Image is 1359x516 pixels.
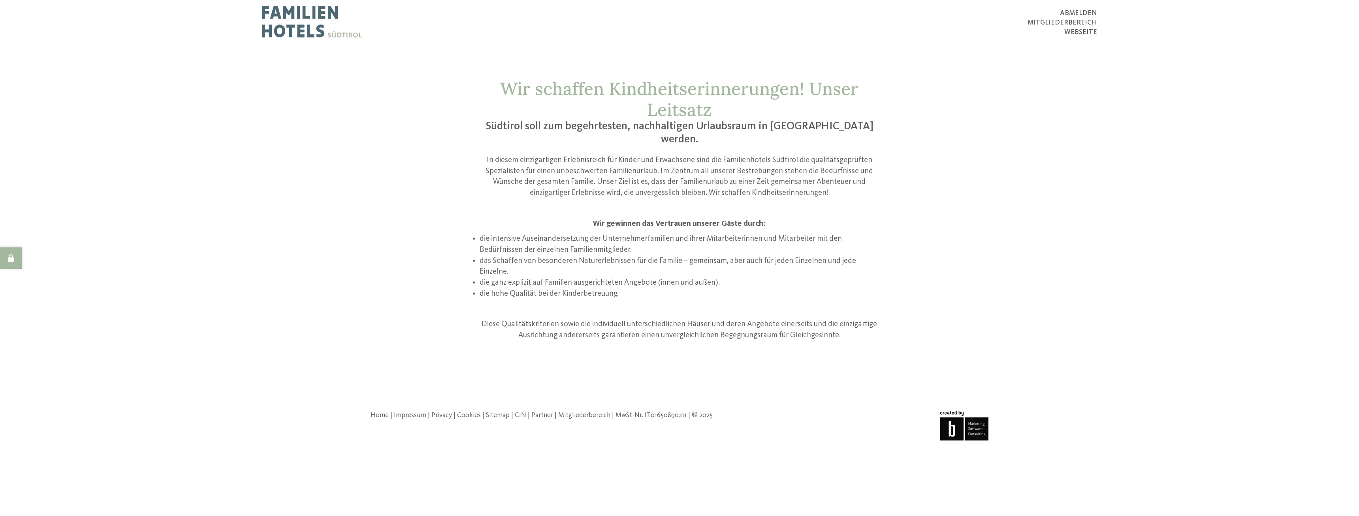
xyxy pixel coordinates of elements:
[480,278,886,289] li: die ganz explizit auf Familien ausgerichteten Angebote (innen und außen).
[616,412,687,419] span: MwSt-Nr. IT01650890211
[1060,10,1097,17] a: abmelden
[480,289,886,300] li: die hohe Qualität bei der Kinderbetreuung.
[940,411,988,440] img: Brandnamic GmbH | Leading Hospitality Solutions
[1028,19,1097,26] a: Mitgliederbereich
[428,412,430,419] span: |
[688,412,690,419] span: |
[454,412,456,419] span: |
[480,256,886,278] li: das Schaffen von besonderen Naturerlebnissen für die Familie – gemeinsam, aber auch für jeden Ein...
[486,121,873,145] span: Südtirol soll zum begehrtesten, nachhaltigen Urlaubsraum in [GEOGRAPHIC_DATA] werden.
[473,319,886,341] p: Diese Qualitätskriterien sowie die individuell unterschiedlichen Häuser und deren Angebote einers...
[528,412,530,419] span: |
[431,412,452,419] a: Privacy
[482,412,484,419] span: |
[612,412,614,419] span: |
[486,412,510,419] a: Sitemap
[692,412,713,419] span: © 2025
[457,412,481,419] a: Cookies
[500,77,858,121] span: Wir schaffen Kindheitserinnerungen! Unser Leitsatz
[531,412,553,419] a: Partner
[390,412,392,419] span: |
[515,412,526,419] a: CIN
[371,412,389,419] a: Home
[480,234,886,255] li: die intensive Auseinandersetzung der Unternehmerfamilien und ihrer Mitarbeiterinnen und Mitarbeit...
[394,412,426,419] a: Impressum
[473,155,886,199] p: In diesem einzigartigen Erlebnisreich für Kinder und Erwachsene sind die Familienhotels Südtirol ...
[1064,29,1097,36] a: Webseite
[593,220,766,228] strong: Wir gewinnen das Vertrauen unserer Gäste durch:
[558,412,610,419] a: Mitgliederbereich
[511,412,513,419] span: |
[555,412,557,419] span: |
